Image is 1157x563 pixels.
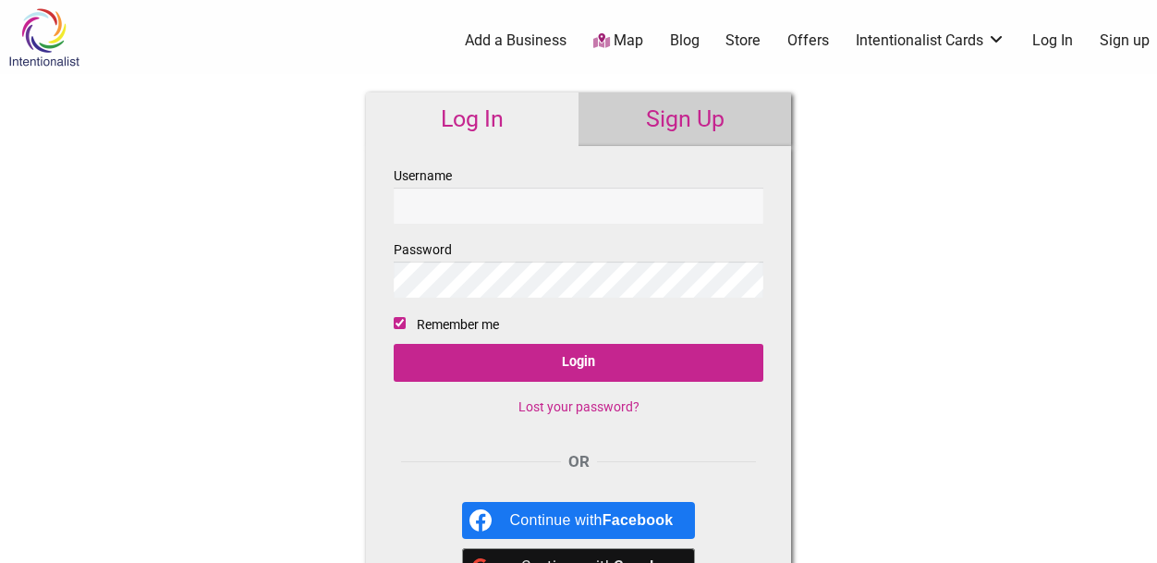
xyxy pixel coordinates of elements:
[366,92,578,146] a: Log In
[394,239,763,298] label: Password
[603,512,674,528] b: Facebook
[465,31,566,51] a: Add a Business
[856,31,1005,51] a: Intentionalist Cards
[394,165,763,224] label: Username
[462,502,696,539] a: Continue with <b>Facebook</b>
[394,450,763,474] div: OR
[1032,31,1073,51] a: Log In
[578,92,791,146] a: Sign Up
[394,262,763,298] input: Password
[725,31,761,51] a: Store
[593,31,643,52] a: Map
[394,344,763,382] input: Login
[670,31,700,51] a: Blog
[510,502,674,539] div: Continue with
[787,31,829,51] a: Offers
[518,399,639,414] a: Lost your password?
[417,313,499,337] label: Remember me
[1100,31,1150,51] a: Sign up
[394,188,763,224] input: Username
